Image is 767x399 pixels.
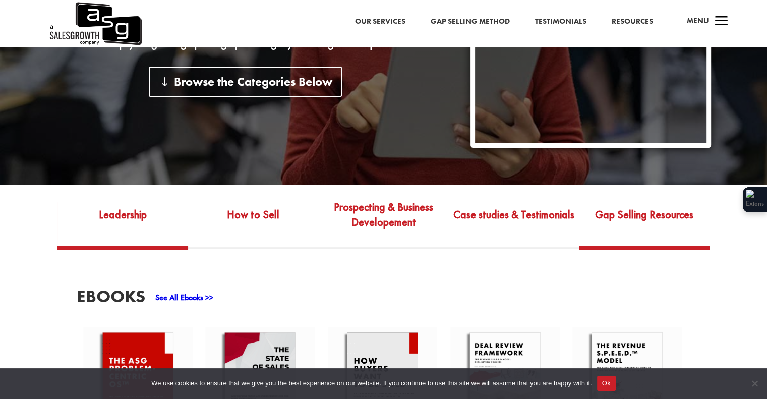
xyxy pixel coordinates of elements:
a: Gap Selling Method [431,15,510,28]
img: Extension Icon [746,190,764,210]
span: a [712,12,732,32]
a: Resources [612,15,653,28]
iframe: YouTube video player [475,13,706,143]
span: No [749,378,759,388]
a: Gap Selling Resources [579,198,710,246]
a: Testimonials [535,15,586,28]
span: Menu [687,16,709,26]
a: Browse the Categories Below [149,67,342,96]
button: Ok [597,376,616,391]
p: We’ll help you get a grip on gap selling by sharing our experience. [56,37,435,49]
a: Our Services [355,15,405,28]
a: Leadership [57,198,188,246]
a: Case studies & Testimonials [449,198,579,246]
h3: EBooks [77,288,145,310]
a: See All Ebooks >> [155,292,213,303]
span: We use cookies to ensure that we give you the best experience on our website. If you continue to ... [151,378,592,388]
a: How to Sell [188,198,319,246]
a: Prospecting & Business Developement [318,198,449,246]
